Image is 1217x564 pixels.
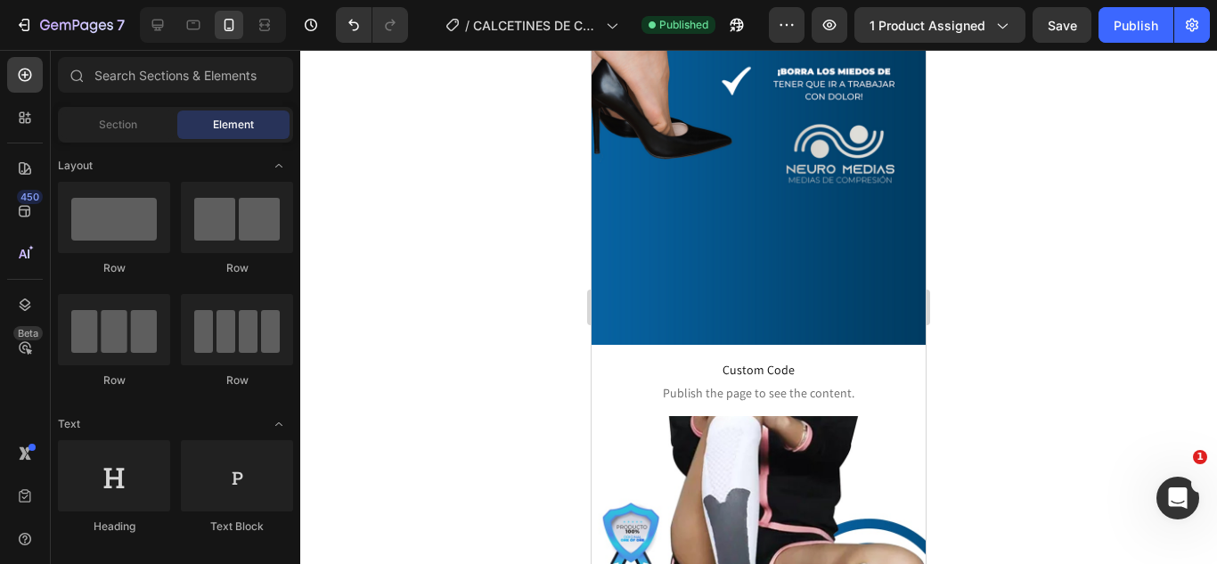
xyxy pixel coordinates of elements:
input: Search Sections & Elements [58,57,293,93]
div: Row [181,372,293,388]
div: Row [58,260,170,276]
p: 7 [117,14,125,36]
button: 7 [7,7,133,43]
span: CALCETINES DE COMPRESIÓN [473,16,599,35]
button: Publish [1099,7,1173,43]
span: 1 [1193,450,1207,464]
span: Save [1048,18,1077,33]
span: 1 product assigned [870,16,985,35]
span: Published [659,17,708,33]
button: 1 product assigned [854,7,1025,43]
div: Row [58,372,170,388]
div: Publish [1114,16,1158,35]
span: Toggle open [265,151,293,180]
div: Text Block [181,519,293,535]
span: Toggle open [265,410,293,438]
span: Element [213,117,254,133]
span: Text [58,416,80,432]
span: Section [99,117,137,133]
div: Beta [13,326,43,340]
span: / [465,16,470,35]
div: Undo/Redo [336,7,408,43]
iframe: Design area [592,50,926,564]
div: Row [181,260,293,276]
iframe: Intercom live chat [1156,477,1199,519]
div: 450 [17,190,43,204]
div: Heading [58,519,170,535]
button: Save [1033,7,1091,43]
span: Layout [58,158,93,174]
